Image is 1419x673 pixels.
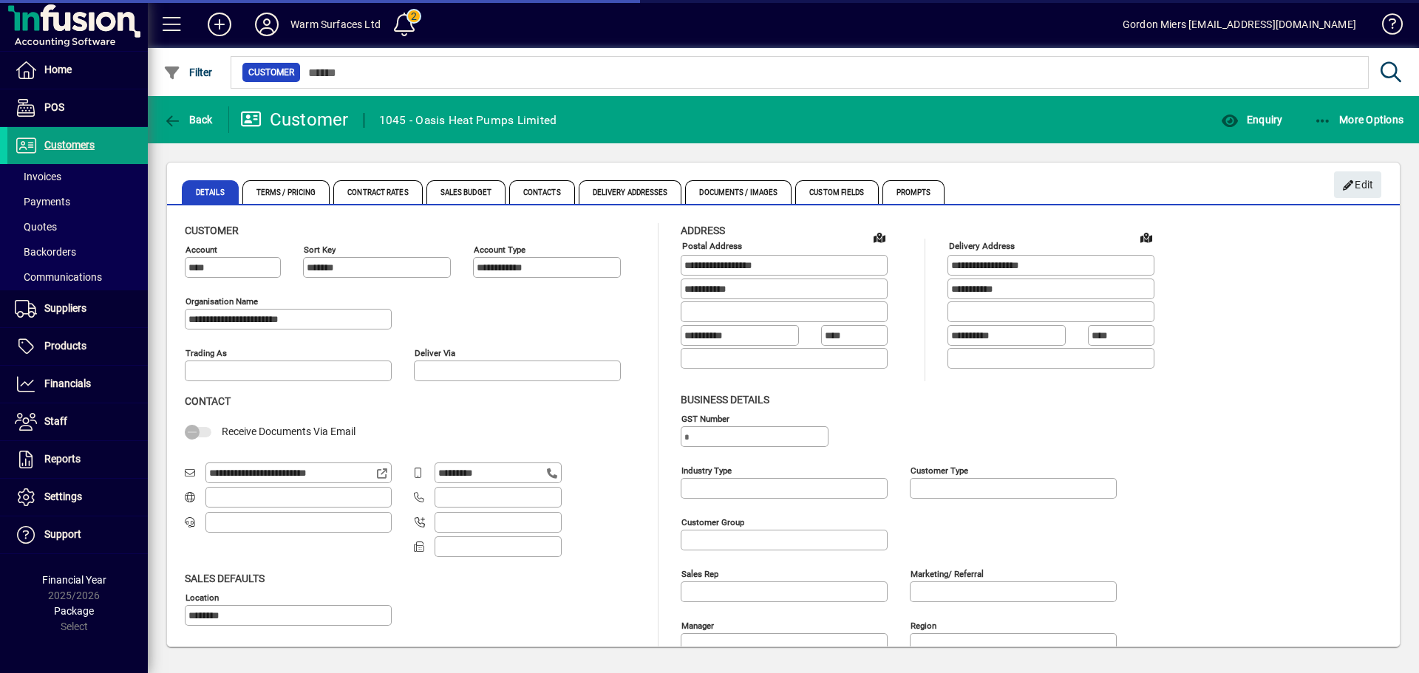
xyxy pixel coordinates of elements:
[44,378,91,389] span: Financials
[868,225,891,249] a: View on map
[163,66,213,78] span: Filter
[1123,13,1356,36] div: Gordon Miers [EMAIL_ADDRESS][DOMAIN_NAME]
[681,620,714,630] mat-label: Manager
[186,592,219,602] mat-label: Location
[185,225,239,236] span: Customer
[911,568,984,578] mat-label: Marketing/ Referral
[1314,114,1404,126] span: More Options
[911,620,936,630] mat-label: Region
[7,264,148,290] a: Communications
[1310,106,1408,133] button: More Options
[911,465,968,475] mat-label: Customer type
[44,415,67,427] span: Staff
[681,225,725,236] span: Address
[7,189,148,214] a: Payments
[186,348,227,358] mat-label: Trading as
[44,64,72,75] span: Home
[7,441,148,478] a: Reports
[196,11,243,38] button: Add
[7,479,148,516] a: Settings
[222,426,355,437] span: Receive Documents Via Email
[240,108,349,131] div: Customer
[148,106,229,133] app-page-header-button: Back
[1221,114,1282,126] span: Enquiry
[44,340,86,352] span: Products
[579,180,682,204] span: Delivery Addresses
[685,180,792,204] span: Documents / Images
[15,171,61,182] span: Invoices
[44,302,86,314] span: Suppliers
[7,328,148,365] a: Products
[7,366,148,403] a: Financials
[304,245,336,255] mat-label: Sort key
[15,221,57,233] span: Quotes
[243,11,290,38] button: Profile
[1334,171,1381,198] button: Edit
[44,491,82,502] span: Settings
[182,180,239,204] span: Details
[681,394,769,406] span: Business details
[1371,3,1401,51] a: Knowledge Base
[7,89,148,126] a: POS
[681,568,718,578] mat-label: Sales rep
[186,245,217,255] mat-label: Account
[185,573,265,584] span: Sales defaults
[42,574,106,586] span: Financial Year
[426,180,506,204] span: Sales Budget
[474,245,525,255] mat-label: Account Type
[882,180,945,204] span: Prompts
[54,605,94,617] span: Package
[44,453,81,465] span: Reports
[248,65,294,80] span: Customer
[7,403,148,440] a: Staff
[681,516,744,527] mat-label: Customer group
[160,59,217,86] button: Filter
[186,296,258,307] mat-label: Organisation name
[242,180,330,204] span: Terms / Pricing
[44,101,64,113] span: POS
[681,413,729,423] mat-label: GST Number
[1134,225,1158,249] a: View on map
[160,106,217,133] button: Back
[415,348,455,358] mat-label: Deliver via
[44,139,95,151] span: Customers
[681,465,732,475] mat-label: Industry type
[7,52,148,89] a: Home
[185,395,231,407] span: Contact
[15,246,76,258] span: Backorders
[290,13,381,36] div: Warm Surfaces Ltd
[44,528,81,540] span: Support
[7,239,148,264] a: Backorders
[509,180,575,204] span: Contacts
[795,180,878,204] span: Custom Fields
[163,114,213,126] span: Back
[1342,173,1374,197] span: Edit
[379,109,557,132] div: 1045 - Oasis Heat Pumps Limited
[7,164,148,189] a: Invoices
[7,290,148,327] a: Suppliers
[7,214,148,239] a: Quotes
[7,516,148,553] a: Support
[1217,106,1286,133] button: Enquiry
[333,180,422,204] span: Contract Rates
[15,271,102,283] span: Communications
[15,196,70,208] span: Payments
